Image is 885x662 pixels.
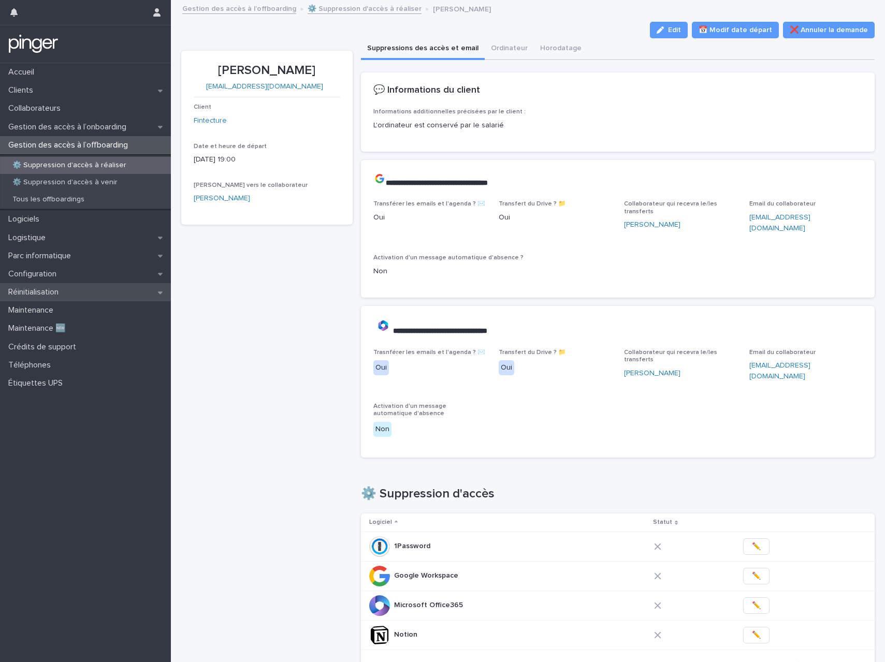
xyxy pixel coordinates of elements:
div: Non [373,422,391,437]
span: ✏️ [752,630,761,640]
span: Transfert du Drive ? 📁 [499,201,566,207]
p: Accueil [4,67,42,77]
a: [PERSON_NAME] [194,193,250,204]
button: Ordinateur [485,38,534,60]
span: Date et heure de départ [194,143,267,150]
tr: Microsoft Office365Microsoft Office365 ✏️ [361,591,875,620]
p: Google Workspace [394,569,460,580]
p: Microsoft Office365 [394,599,465,610]
span: ✏️ [752,571,761,581]
p: Statut [653,517,672,528]
p: ⚙️ Suppression d'accès à réaliser [4,161,135,170]
span: ✏️ [752,600,761,611]
img: images [373,172,386,185]
a: [EMAIL_ADDRESS][DOMAIN_NAME] [749,362,810,380]
p: [PERSON_NAME] [194,63,340,78]
tr: Google WorkspaceGoogle Workspace ✏️ [361,561,875,591]
span: Transférer les emails et l'agenda ? ✉️ [373,201,485,207]
button: ✏️ [743,538,770,555]
a: [PERSON_NAME] [624,368,680,379]
p: Téléphones [4,360,59,370]
button: ✏️ [743,568,770,584]
a: [EMAIL_ADDRESS][DOMAIN_NAME] [749,214,810,232]
h1: ⚙️ Suppression d'accès [361,487,875,502]
p: Oui [373,212,486,223]
button: ✏️ [743,597,770,614]
span: [PERSON_NAME] vers le collaborateur [194,182,308,188]
span: 📅 Modif date départ [699,25,772,35]
button: Edit [650,22,688,38]
p: Étiquettes UPS [4,378,71,388]
p: Maintenance 🆕 [4,323,74,333]
button: Horodatage [534,38,588,60]
button: ✏️ [743,627,770,643]
span: Collaborateur qui recevra le/les transferts [624,349,717,363]
a: ⚙️ Suppression d'accès à réaliser [308,2,422,14]
p: Gestion des accès à l’offboarding [4,140,136,150]
p: Non [373,266,862,277]
tr: NotionNotion ✏️ [361,620,875,650]
button: 📅 Modif date départ [692,22,779,38]
p: Gestion des accès à l’onboarding [4,122,135,132]
p: Clients [4,85,41,95]
p: Crédits de support [4,342,84,352]
span: Email du collaborateur [749,349,816,356]
span: Activation d'un message automatique d'absence [373,403,446,417]
span: Client [194,104,211,110]
p: Maintenance [4,305,62,315]
a: Fintecture [194,115,227,126]
span: Collaborateur qui recevra le/les transferts [624,201,717,214]
p: Tous les offboardings [4,195,93,204]
button: Suppressions des accès et email [361,38,485,60]
a: [EMAIL_ADDRESS][DOMAIN_NAME] [206,83,323,90]
tr: 1Password1Password ✏️ [361,532,875,561]
span: ✏️ [752,541,761,552]
span: Transfert du Drive ? 📁 [499,349,566,356]
div: Oui [499,360,514,375]
p: Collaborateurs [4,104,69,113]
p: L'ordinateur est conservé par le salarié [373,120,862,131]
div: Oui [373,360,389,375]
p: ⚙️ Suppression d'accès à venir [4,178,126,187]
a: Gestion des accès à l’offboarding [182,2,296,14]
p: 1Password [394,540,432,551]
p: Oui [499,212,612,223]
span: Activation d'un message automatique d'absence ? [373,255,524,261]
p: [PERSON_NAME] [433,3,491,14]
p: Parc informatique [4,251,79,261]
p: [DATE] 19:00 [194,154,340,165]
a: [PERSON_NAME] [624,219,680,230]
span: ❌ Annuler la demande [790,25,868,35]
img: mTgBEunGTSyRkCgitkcU [8,34,59,54]
p: Logiciel [369,517,392,528]
p: Logiciels [4,214,48,224]
button: ❌ Annuler la demande [783,22,875,38]
p: Notion [394,628,419,639]
p: Logistique [4,233,54,243]
p: Réinitialisation [4,287,67,297]
img: 9k= [373,318,393,333]
span: Trasnférer les emails et l'agenda ? ✉️ [373,349,485,356]
p: Configuration [4,269,65,279]
span: Informations additionnelles précisées par le client : [373,109,526,115]
span: Email du collaborateur [749,201,816,207]
h2: 💬 Informations du client [373,85,480,96]
span: Edit [668,26,681,34]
